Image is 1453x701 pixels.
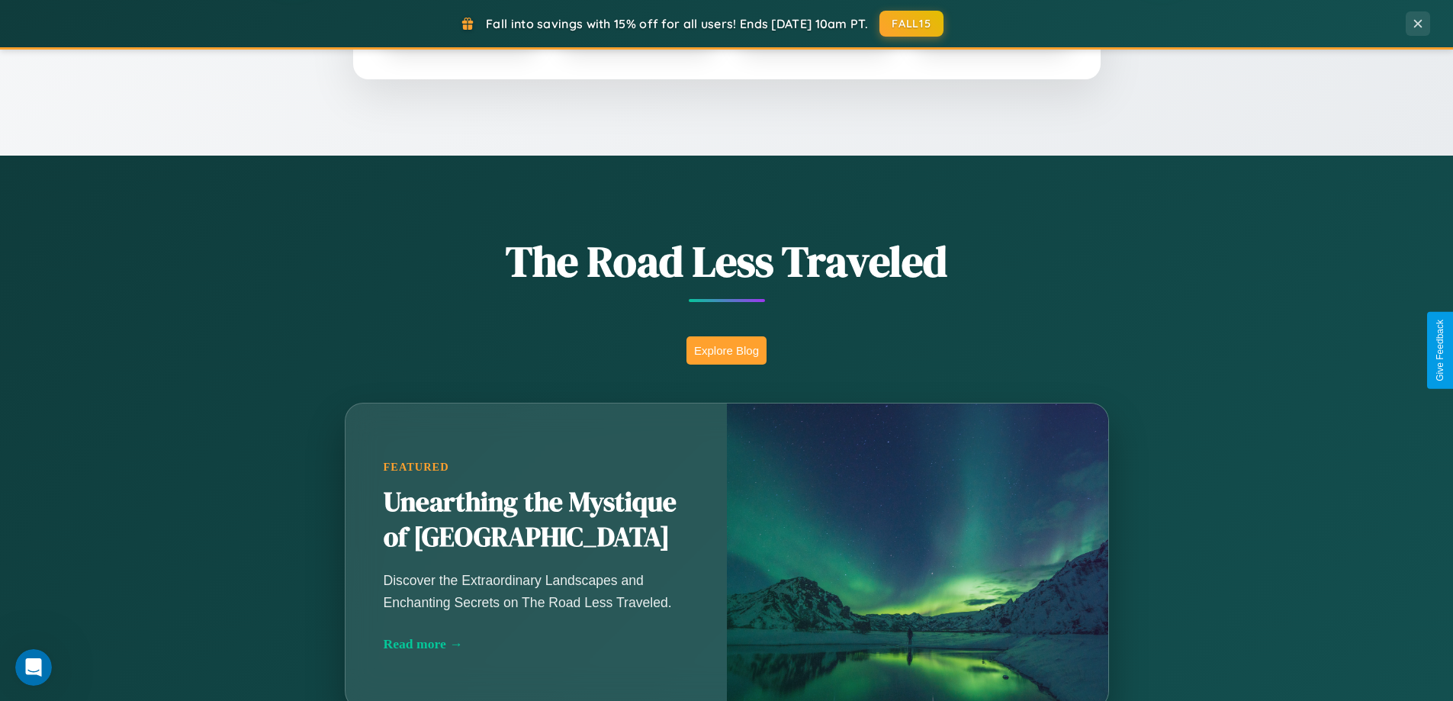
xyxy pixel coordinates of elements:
h1: The Road Less Traveled [269,232,1185,291]
div: Give Feedback [1435,320,1445,381]
h2: Unearthing the Mystique of [GEOGRAPHIC_DATA] [384,485,689,555]
button: FALL15 [879,11,943,37]
iframe: Intercom live chat [15,649,52,686]
div: Read more → [384,636,689,652]
span: Fall into savings with 15% off for all users! Ends [DATE] 10am PT. [486,16,868,31]
p: Discover the Extraordinary Landscapes and Enchanting Secrets on The Road Less Traveled. [384,570,689,613]
button: Explore Blog [686,336,767,365]
div: Featured [384,461,689,474]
